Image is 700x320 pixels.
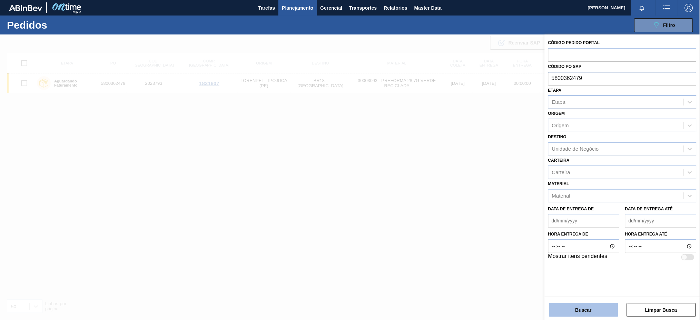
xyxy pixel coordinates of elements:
img: Logout [685,4,693,12]
span: Filtro [663,22,676,28]
div: Unidade de Negócio [552,146,599,152]
label: Carteira [548,158,570,163]
label: Códido PO SAP [548,64,582,69]
span: Relatórios [384,4,407,12]
label: Origem [548,111,565,116]
img: userActions [663,4,671,12]
label: Data de Entrega de [548,207,594,211]
label: Hora entrega de [548,229,620,239]
button: Notificações [631,3,653,13]
label: Data de Entrega até [625,207,673,211]
span: Master Data [414,4,442,12]
label: Hora entrega até [625,229,697,239]
label: Código Pedido Portal [548,40,600,45]
input: dd/mm/yyyy [548,214,620,228]
label: Material [548,181,569,186]
h1: Pedidos [7,21,111,29]
label: Mostrar itens pendentes [548,253,608,261]
label: Etapa [548,88,562,93]
label: Destino [548,134,566,139]
span: Planejamento [282,4,313,12]
div: Carteira [552,169,570,175]
span: Transportes [349,4,377,12]
span: Tarefas [258,4,275,12]
span: Gerencial [321,4,343,12]
div: Material [552,193,570,199]
img: TNhmsLtSVTkK8tSr43FrP2fwEKptu5GPRR3wAAAABJRU5ErkJggg== [9,5,42,11]
button: Filtro [634,18,693,32]
input: dd/mm/yyyy [625,214,697,228]
div: Origem [552,123,569,129]
div: Etapa [552,99,565,105]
